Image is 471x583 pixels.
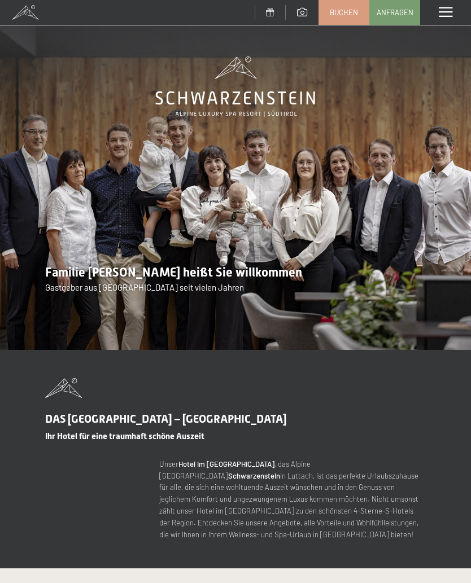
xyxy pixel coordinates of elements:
[330,7,358,17] span: Buchen
[45,282,244,292] span: Gastgeber aus [GEOGRAPHIC_DATA] seit vielen Jahren
[228,471,280,480] strong: Schwarzenstein
[45,412,287,426] span: DAS [GEOGRAPHIC_DATA] – [GEOGRAPHIC_DATA]
[377,7,413,17] span: Anfragen
[159,458,426,541] p: Unser , das Alpine [GEOGRAPHIC_DATA] in Luttach, ist das perfekte Urlaubszuhause für alle, die si...
[45,265,302,279] span: Familie [PERSON_NAME] heißt Sie willkommen
[45,431,204,441] span: Ihr Hotel für eine traumhaft schöne Auszeit
[370,1,420,24] a: Anfragen
[319,1,369,24] a: Buchen
[178,459,274,468] strong: Hotel im [GEOGRAPHIC_DATA]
